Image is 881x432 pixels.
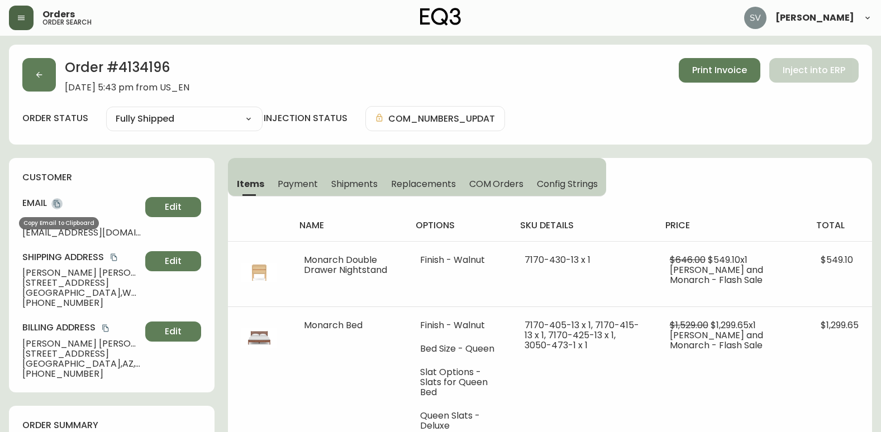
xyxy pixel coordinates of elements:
[145,197,201,217] button: Edit
[22,228,141,238] span: [EMAIL_ADDRESS][DOMAIN_NAME]
[22,171,201,184] h4: customer
[420,320,498,330] li: Finish - Walnut
[420,367,498,397] li: Slat Options - Slats for Queen Bed
[299,219,398,232] h4: name
[22,112,88,124] label: order status
[165,325,182,338] span: Edit
[670,263,763,286] span: [PERSON_NAME] and Monarch - Flash Sale
[22,268,141,278] span: [PERSON_NAME] [PERSON_NAME]
[65,58,189,83] h2: Order # 4134196
[108,252,120,263] button: copy
[420,344,498,354] li: Bed Size - Queen
[264,112,347,124] h4: injection status
[520,219,647,232] h4: sku details
[22,419,201,431] h4: order summary
[42,19,92,26] h5: order search
[391,178,455,190] span: Replacements
[821,319,859,332] span: $1,299.65
[22,278,141,288] span: [STREET_ADDRESS]
[420,411,498,431] li: Queen Slats - Deluxe
[51,198,63,209] button: copy
[304,253,387,276] span: Monarch Double Drawer Nightstand
[679,58,760,83] button: Print Invoice
[692,64,747,76] span: Print Invoice
[22,298,141,308] span: [PHONE_NUMBER]
[22,321,141,334] h4: Billing Address
[670,329,763,352] span: [PERSON_NAME] and Monarch - Flash Sale
[420,255,498,265] li: Finish - Walnut
[241,320,277,356] img: 7170-416-MC-400-1-clf8uiu2t0zxf0118ywy6nxwa.jpg
[525,253,590,266] span: 7170-430-13 x 1
[22,251,141,263] h4: Shipping Address
[278,178,318,190] span: Payment
[331,178,378,190] span: Shipments
[145,251,201,271] button: Edit
[708,253,747,266] span: $549.10 x 1
[744,7,766,29] img: 0ef69294c49e88f033bcbeb13310b844
[711,319,756,332] span: $1,299.65 x 1
[469,178,524,190] span: COM Orders
[775,13,854,22] span: [PERSON_NAME]
[670,319,708,332] span: $1,529.00
[65,83,189,93] span: [DATE] 5:43 pm from US_EN
[816,219,863,232] h4: total
[22,349,141,359] span: [STREET_ADDRESS]
[145,321,201,342] button: Edit
[22,339,141,349] span: [PERSON_NAME] [PERSON_NAME]
[821,253,853,266] span: $549.10
[537,178,597,190] span: Config Strings
[420,8,461,26] img: logo
[100,323,111,334] button: copy
[237,178,264,190] span: Items
[670,253,706,266] span: $646.00
[525,319,639,352] span: 7170-405-13 x 1, 7170-415-13 x 1, 7170-425-13 x 1, 3050-473-1 x 1
[416,219,502,232] h4: options
[22,359,141,369] span: [GEOGRAPHIC_DATA] , AZ , 85716 , US
[165,201,182,213] span: Edit
[165,255,182,267] span: Edit
[665,219,798,232] h4: price
[22,197,141,209] h4: Email
[241,255,277,291] img: 7170-430-MC-400-1-cljkrrjfz0d1m0170ycf0v7ji.jpg
[304,319,363,332] span: Monarch Bed
[42,10,75,19] span: Orders
[22,369,141,379] span: [PHONE_NUMBER]
[22,288,141,298] span: [GEOGRAPHIC_DATA] , WA , 98102 , US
